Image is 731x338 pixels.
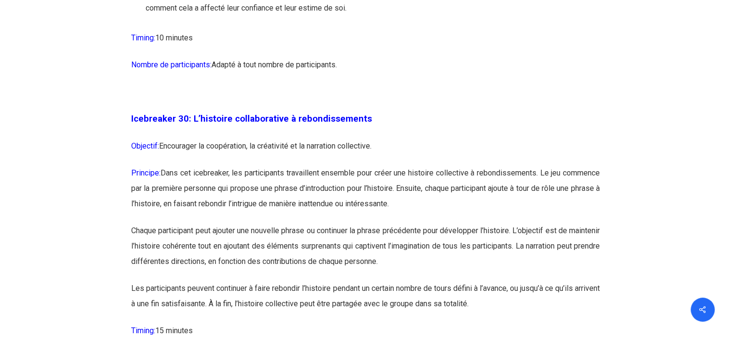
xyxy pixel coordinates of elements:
[131,326,155,335] span: Timing:
[131,223,600,281] p: Chaque participant peut ajouter une nouvelle phrase ou continuer la phrase précédente pour dévelo...
[131,30,600,57] p: 10 minutes
[131,60,211,69] span: Nombre de participants:
[131,33,155,42] span: Timing:
[131,168,161,177] span: Principe:
[131,141,159,150] span: Objectif:
[131,113,372,124] span: Icebreaker 30: L’histoire collaborative à rebondissements
[131,165,600,223] p: Dans cet icebreaker, les participants travaillent ensemble pour créer une histoire collective à r...
[131,57,600,84] p: Adapté à tout nombre de participants.
[131,138,600,165] p: Encourager la coopération, la créativité et la narration collective.
[131,281,600,323] p: Les participants peuvent continuer à faire rebondir l’histoire pendant un certain nombre de tours...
